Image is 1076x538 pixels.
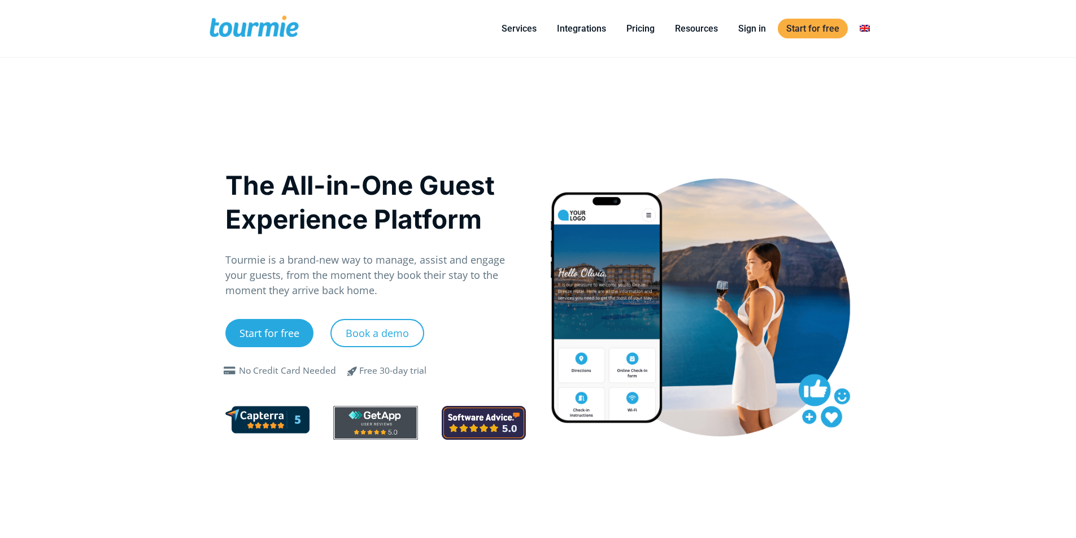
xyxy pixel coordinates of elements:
a: Services [493,21,545,36]
a: Start for free [778,19,848,38]
a: Sign in [730,21,774,36]
a: Start for free [225,319,313,347]
span:  [221,366,239,375]
span:  [339,364,366,378]
div: Free 30-day trial [359,364,426,378]
h1: The All-in-One Guest Experience Platform [225,168,526,236]
p: Tourmie is a brand-new way to manage, assist and engage your guests, from the moment they book th... [225,252,526,298]
div: No Credit Card Needed [239,364,336,378]
a: Resources [666,21,726,36]
a: Integrations [548,21,615,36]
a: Book a demo [330,319,424,347]
a: Pricing [618,21,663,36]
